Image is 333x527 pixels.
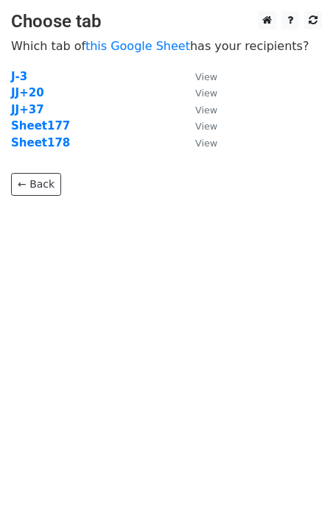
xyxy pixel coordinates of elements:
[11,103,44,116] a: JJ+37
[180,103,217,116] a: View
[195,88,217,99] small: View
[195,138,217,149] small: View
[195,121,217,132] small: View
[85,39,190,53] a: this Google Sheet
[195,105,217,116] small: View
[195,71,217,82] small: View
[180,136,217,149] a: View
[180,86,217,99] a: View
[11,86,44,99] a: JJ+20
[11,38,322,54] p: Which tab of has your recipients?
[11,136,70,149] a: Sheet178
[11,11,322,32] h3: Choose tab
[11,173,61,196] a: ← Back
[11,119,70,132] a: Sheet177
[180,119,217,132] a: View
[180,70,217,83] a: View
[11,70,27,83] a: J-3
